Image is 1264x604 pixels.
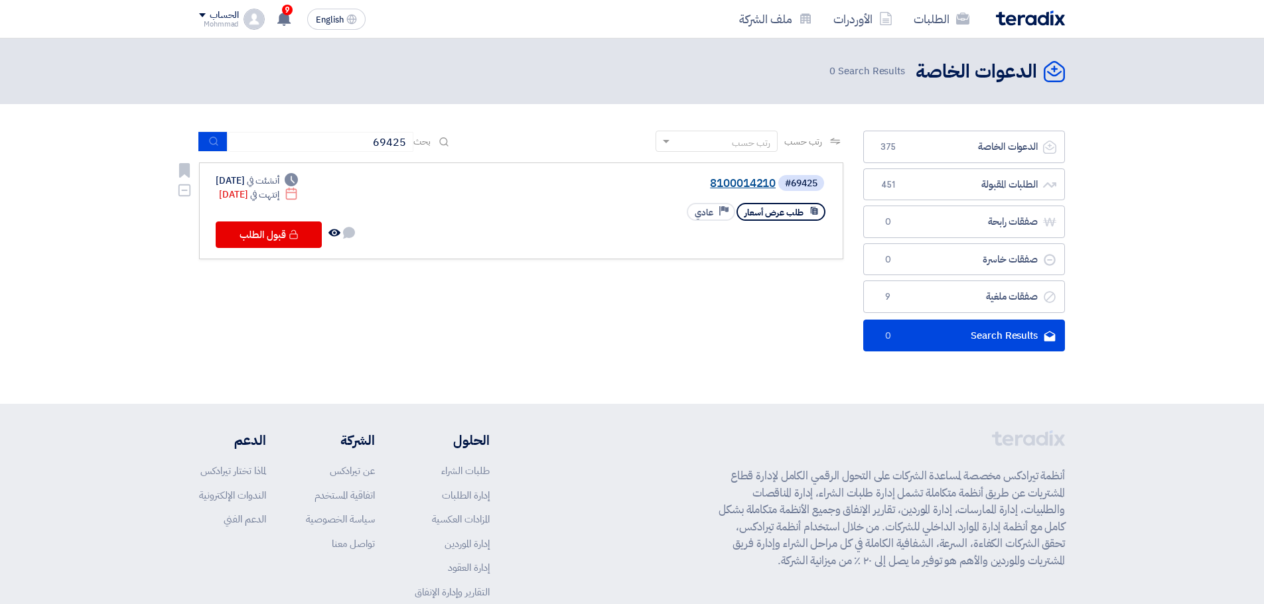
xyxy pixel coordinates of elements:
a: Search Results0 [863,320,1065,352]
img: Teradix logo [996,11,1065,26]
span: 0 [880,253,896,267]
span: 0 [880,215,896,229]
div: [DATE] [216,174,298,188]
h2: الدعوات الخاصة [916,59,1037,85]
div: [DATE] [219,188,298,202]
div: Mohmmad [199,21,238,28]
li: الشركة [306,430,375,450]
span: 9 [880,290,896,304]
a: الأوردرات [823,3,903,34]
a: صفقات خاسرة0 [863,243,1065,276]
span: Search Results [829,64,905,79]
span: 0 [829,64,835,78]
div: رتب حسب [732,136,770,150]
a: 8100014210 [510,178,776,190]
a: الدعوات الخاصة375 [863,131,1065,163]
span: English [316,15,344,25]
p: أنظمة تيرادكس مخصصة لمساعدة الشركات على التحول الرقمي الكامل لإدارة قطاع المشتريات عن طريق أنظمة ... [719,467,1065,569]
span: إنتهت في [250,188,279,202]
a: سياسة الخصوصية [306,512,375,526]
a: الدعم الفني [224,512,266,526]
input: ابحث بعنوان أو رقم الطلب [228,132,413,152]
a: لماذا تختار تيرادكس [200,463,266,478]
button: English [307,9,366,30]
a: التقارير وإدارة الإنفاق [415,585,490,599]
div: الحساب [210,10,238,21]
a: الطلبات [903,3,980,34]
span: 375 [880,141,896,154]
span: 9 [282,5,293,15]
img: profile_test.png [244,9,265,30]
a: إدارة الطلبات [442,488,490,503]
span: بحث [413,135,431,149]
span: 451 [880,178,896,192]
span: عادي [695,206,713,219]
a: اتفاقية المستخدم [315,488,375,503]
a: إدارة الموردين [445,536,490,551]
span: 0 [880,330,896,343]
a: الندوات الإلكترونية [199,488,266,503]
span: أنشئت في [247,174,279,188]
a: عن تيرادكس [330,463,375,478]
span: رتب حسب [784,135,822,149]
a: طلبات الشراء [441,463,490,478]
a: ملف الشركة [729,3,823,34]
a: المزادات العكسية [432,512,490,526]
a: صفقات ملغية9 [863,280,1065,313]
a: إدارة العقود [448,560,490,575]
a: الطلبات المقبولة451 [863,168,1065,201]
span: طلب عرض أسعار [744,206,804,219]
div: #69425 [785,179,817,188]
li: الحلول [415,430,490,450]
button: قبول الطلب [216,221,322,248]
a: تواصل معنا [332,536,375,551]
li: الدعم [199,430,266,450]
a: صفقات رابحة0 [863,206,1065,238]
